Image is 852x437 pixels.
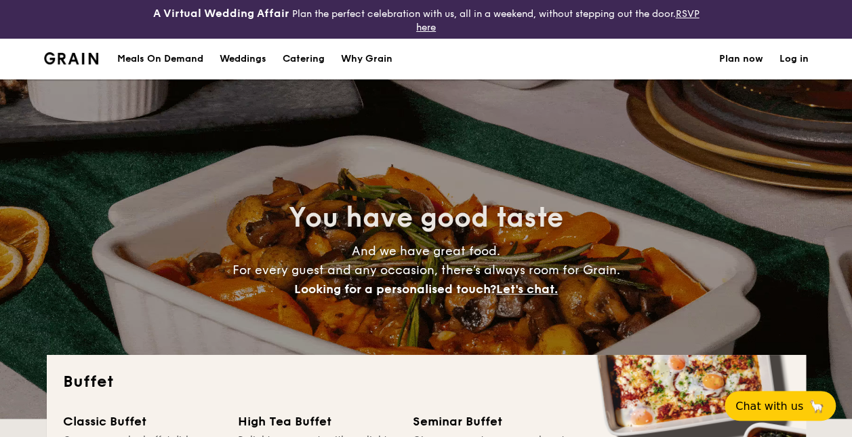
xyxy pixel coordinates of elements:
div: Weddings [220,39,266,79]
a: Catering [275,39,333,79]
h2: Buffet [63,371,790,393]
span: And we have great food. For every guest and any occasion, there’s always room for Grain. [232,244,620,297]
div: Meals On Demand [117,39,203,79]
span: Chat with us [735,400,803,413]
span: 🦙 [809,398,825,414]
div: Classic Buffet [63,412,222,431]
img: Grain [44,52,99,64]
div: Seminar Buffet [413,412,571,431]
h4: A Virtual Wedding Affair [153,5,289,22]
a: Meals On Demand [109,39,211,79]
a: Log in [779,39,809,79]
button: Chat with us🦙 [725,391,836,421]
span: You have good taste [289,202,563,234]
a: Weddings [211,39,275,79]
a: Why Grain [333,39,401,79]
a: Logotype [44,52,99,64]
div: Plan the perfect celebration with us, all in a weekend, without stepping out the door. [142,5,710,33]
div: Why Grain [341,39,392,79]
div: High Tea Buffet [238,412,397,431]
span: Looking for a personalised touch? [294,282,496,297]
a: Plan now [719,39,763,79]
h1: Catering [283,39,325,79]
span: Let's chat. [496,282,558,297]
